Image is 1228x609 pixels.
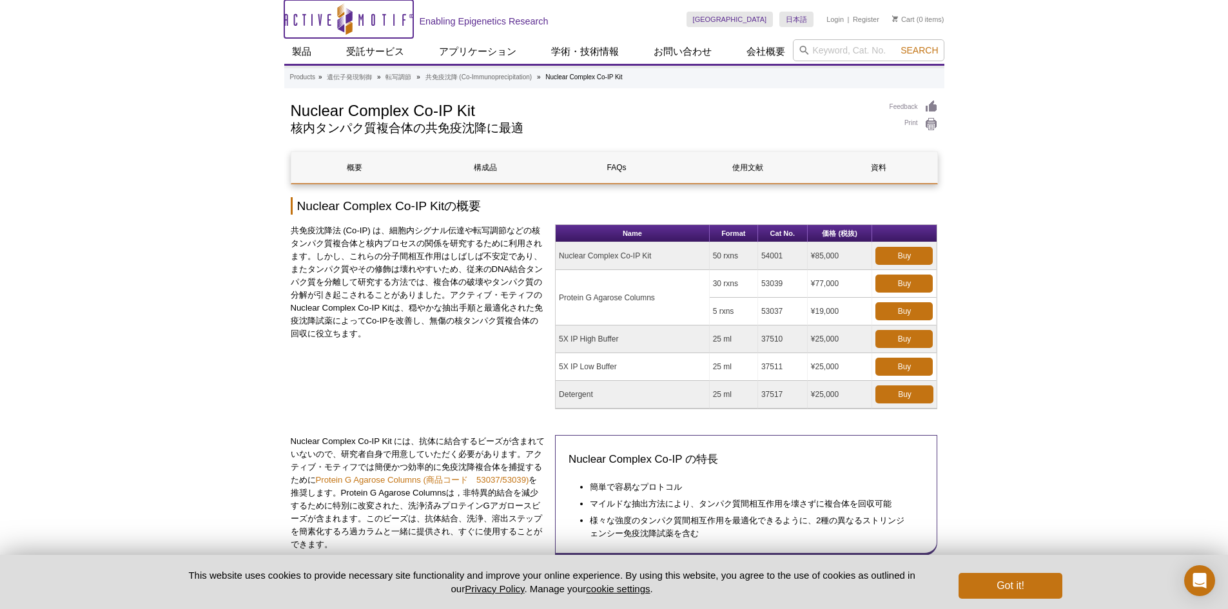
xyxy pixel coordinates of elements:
button: cookie settings [586,583,650,594]
td: 37510 [758,325,808,353]
a: Buy [875,275,933,293]
p: This website uses cookies to provide necessary site functionality and improve your online experie... [166,568,938,595]
a: 受託サービス [338,39,412,64]
a: 遺伝子発現制御 [327,72,372,83]
button: Got it! [959,573,1062,599]
li: » [318,73,322,81]
li: マイルドな抽出方法により、タンパク質間相互作用を壊さずに複合体を回収可能 [590,494,911,510]
td: 37517 [758,381,808,409]
li: 簡単で容易なプロトコル [590,477,911,494]
td: ¥25,000 [808,381,873,409]
a: Buy [875,247,933,265]
a: 使用文献 [684,152,811,183]
a: 転写調節 [385,72,411,83]
td: ¥85,000 [808,242,873,270]
a: 共免疫沈降 (Co-Immunoprecipitation) [425,72,532,83]
a: Products [290,72,315,83]
span: Search [901,45,938,55]
td: Protein G Agarose Columns [556,270,710,325]
td: ¥19,000 [808,298,873,325]
a: Privacy Policy [465,583,524,594]
a: 日本語 [779,12,814,27]
li: » [416,73,420,81]
h3: Nuclear Complex Co-IP の特長 [569,452,924,467]
td: ¥25,000 [808,353,873,381]
p: 共免疫沈降法 (Co-IP) は、細胞内シグナル伝達や転写調節などの核タンパク質複合体と核内プロセスの関係を研究するために利用されます。しかし、これらの分子間相互作用はしばしば不安定であり、また... [291,224,546,340]
li: 様々な強度のタンパク質間相互作用を最適化できるように、2種の異なるストリンジェンシー免疫沈降試薬を含む [590,510,911,540]
a: 学術・技術情報 [543,39,627,64]
th: Cat No. [758,225,808,242]
a: Buy [875,385,933,403]
a: Buy [875,358,933,376]
a: Buy [875,302,933,320]
a: Cart [892,15,915,24]
td: 5X IP High Buffer [556,325,710,353]
td: 5 rxns [710,298,758,325]
a: 概要 [291,152,418,183]
a: お問い合わせ [646,39,719,64]
td: 37511 [758,353,808,381]
li: Nuclear Complex Co-IP Kit [545,73,622,81]
div: Open Intercom Messenger [1184,565,1215,596]
h2: Enabling Epigenetics Research [420,15,549,27]
li: (0 items) [892,12,944,27]
a: アプリケーション [431,39,524,64]
a: Login [826,15,844,24]
h2: 核内タンパク質複合体の共免疫沈降に最適 [291,122,877,134]
a: 資料 [815,152,942,183]
h2: Nuclear Complex Co-IP Kitの概要 [291,197,938,215]
a: Feedback [890,100,938,114]
td: Nuclear Complex Co-IP Kit [556,242,710,270]
td: 25 ml [710,353,758,381]
td: 25 ml [710,381,758,409]
td: 30 rxns [710,270,758,298]
td: ¥25,000 [808,325,873,353]
a: Buy [875,330,933,348]
td: 25 ml [710,325,758,353]
a: Register [853,15,879,24]
a: 構成品 [422,152,549,183]
td: 5X IP Low Buffer [556,353,710,381]
button: Search [897,44,942,56]
td: 54001 [758,242,808,270]
td: Detergent [556,381,710,409]
a: 製品 [284,39,319,64]
td: ¥77,000 [808,270,873,298]
a: Protein G Agarose Columns (商品コード 53037/53039) [316,475,529,485]
img: Your Cart [892,15,898,22]
a: 会社概要 [739,39,793,64]
td: 53039 [758,270,808,298]
a: FAQs [553,152,680,183]
li: » [377,73,381,81]
h1: Nuclear Complex Co-IP Kit [291,100,877,119]
th: Name [556,225,710,242]
li: | [848,12,850,27]
input: Keyword, Cat. No. [793,39,944,61]
p: Nuclear Complex Co-IP Kit には、抗体に結合するビーズが含まれていないので、研究者自身で用意していただく必要があります。アクティブ・モティフでは簡便かつ効率的に免疫沈降複... [291,435,546,551]
th: Format [710,225,758,242]
a: Print [890,117,938,131]
a: [GEOGRAPHIC_DATA] [687,12,774,27]
td: 53037 [758,298,808,325]
li: » [537,73,541,81]
td: 50 rxns [710,242,758,270]
th: 価格 (税抜) [808,225,873,242]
